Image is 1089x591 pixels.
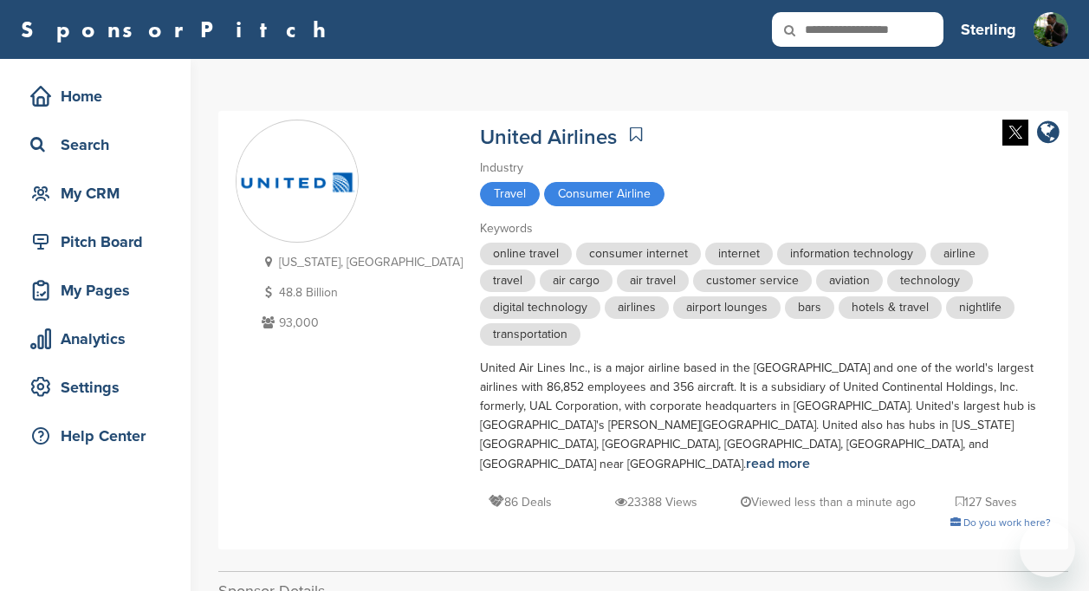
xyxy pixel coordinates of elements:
span: consumer internet [576,243,701,265]
a: United Airlines [480,125,617,150]
a: Pitch Board [17,222,173,262]
a: Search [17,125,173,165]
span: digital technology [480,296,600,319]
p: 127 Saves [956,491,1017,513]
span: airline [930,243,989,265]
span: aviation [816,270,883,292]
span: air cargo [540,270,613,292]
a: company link [1037,120,1060,148]
a: My Pages [17,270,173,310]
span: airlines [605,296,669,319]
a: Home [17,76,173,116]
a: Analytics [17,319,173,359]
div: United Air Lines Inc., is a major airline based in the [GEOGRAPHIC_DATA] and one of the world's l... [480,359,1051,474]
p: 93,000 [257,312,463,334]
span: Consumer Airline [544,182,664,206]
div: Pitch Board [26,226,173,257]
span: travel [480,270,535,292]
div: Keywords [480,219,1051,238]
span: transportation [480,323,580,346]
span: airport lounges [673,296,781,319]
div: Help Center [26,420,173,451]
span: customer service [693,270,812,292]
iframe: Button to launch messaging window [1020,522,1075,577]
p: 23388 Views [615,491,697,513]
div: Industry [480,159,1051,178]
h3: Sterling [961,17,1016,42]
a: Do you work here? [950,516,1051,529]
span: technology [887,270,973,292]
span: Do you work here? [963,516,1051,529]
p: 86 Deals [489,491,552,513]
div: Home [26,81,173,112]
div: My CRM [26,178,173,209]
div: Search [26,129,173,160]
a: read more [746,455,810,472]
div: Settings [26,372,173,403]
span: internet [705,243,773,265]
img: Twitter white [1002,120,1028,146]
a: Settings [17,367,173,407]
span: Travel [480,182,540,206]
a: Help Center [17,416,173,456]
p: [US_STATE], [GEOGRAPHIC_DATA] [257,251,463,273]
a: SponsorPitch [21,18,337,41]
img: Me sitting [1034,12,1068,47]
span: bars [785,296,834,319]
a: My CRM [17,173,173,213]
p: Viewed less than a minute ago [741,491,916,513]
span: hotels & travel [839,296,942,319]
span: air travel [617,270,689,292]
span: online travel [480,243,572,265]
span: nightlife [946,296,1014,319]
a: Sterling [961,10,1016,49]
img: Sponsorpitch & United Airlines [237,132,358,231]
div: Analytics [26,323,173,354]
div: My Pages [26,275,173,306]
span: information technology [777,243,926,265]
p: 48.8 Billion [257,282,463,303]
